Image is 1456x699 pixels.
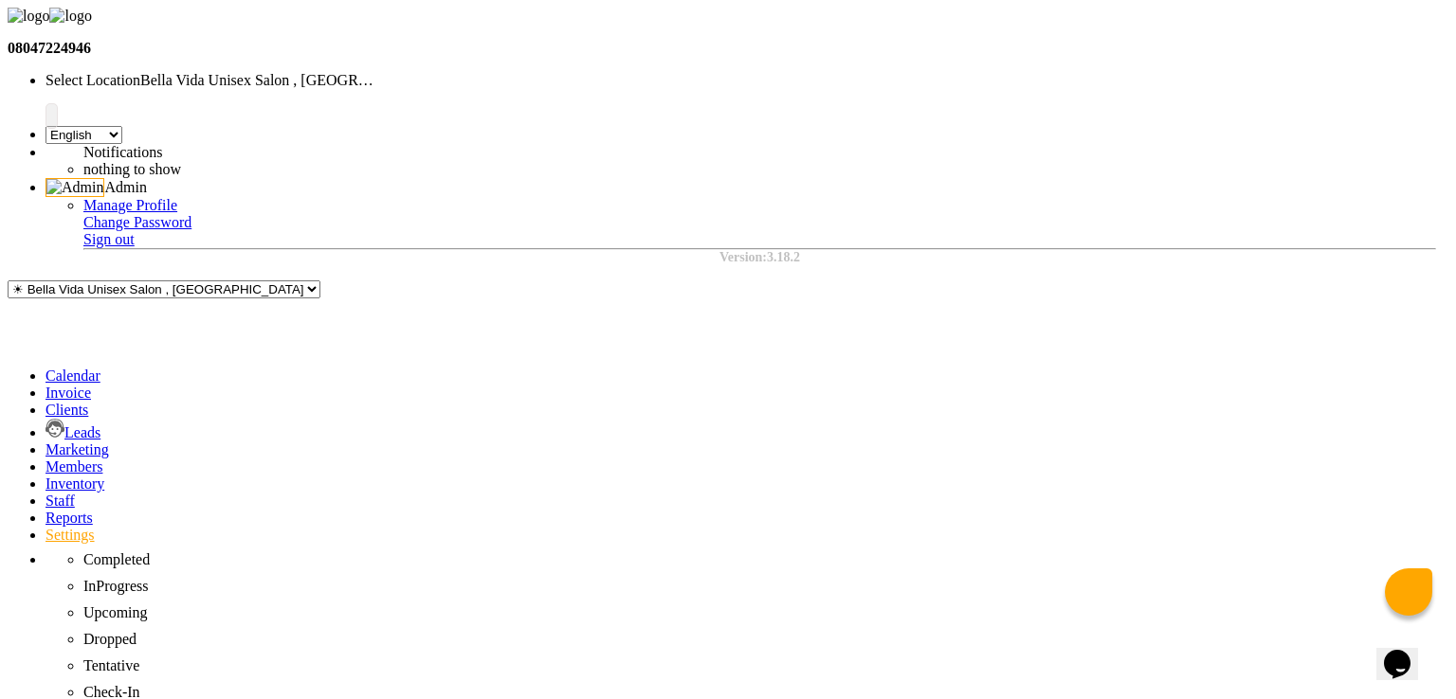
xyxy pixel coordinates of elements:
[83,578,148,594] span: InProgress
[1376,623,1437,680] iframe: chat widget
[8,8,49,25] img: logo
[45,510,93,526] span: Reports
[45,458,102,475] span: Members
[45,475,104,492] span: Inventory
[45,402,88,418] span: Clients
[83,604,148,620] span: Upcoming
[45,367,100,384] span: Calendar
[83,214,191,230] a: Change Password
[64,424,100,440] span: Leads
[45,527,95,543] span: Settings
[83,231,135,247] a: Sign out
[45,385,91,401] span: Invoice
[83,551,150,567] span: Completed
[83,657,139,673] span: Tentative
[83,144,557,161] div: Notifications
[83,197,177,213] a: Manage Profile
[83,161,557,178] li: nothing to show
[83,631,136,647] span: Dropped
[104,179,146,195] span: Admin
[83,250,1436,265] div: Version:3.18.2
[45,178,104,197] img: Admin
[45,441,109,457] span: Marketing
[49,8,91,25] img: logo
[8,40,91,56] b: 08047224946
[45,493,75,509] span: Staff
